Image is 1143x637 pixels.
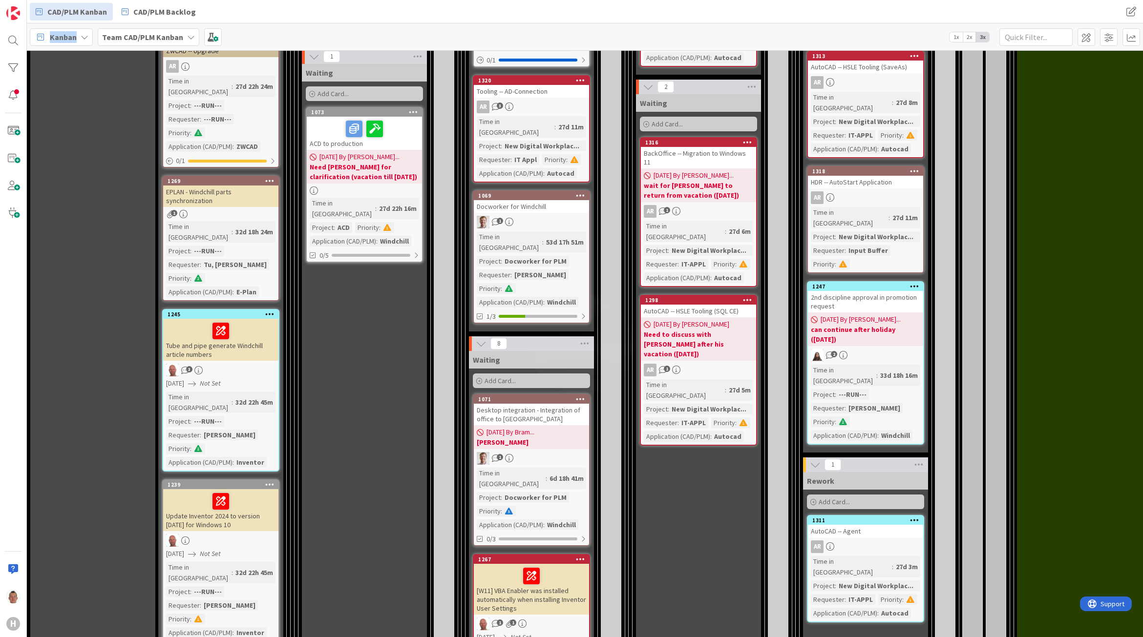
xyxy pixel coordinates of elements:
[477,506,501,516] div: Priority
[477,141,501,151] div: Project
[474,101,589,113] div: AR
[808,52,923,61] div: 1313
[811,349,824,362] img: KM
[102,32,183,42] b: Team CAD/PLM Kanban
[200,114,201,124] span: :
[307,117,422,150] div: ACD to production
[190,443,191,454] span: :
[542,154,566,165] div: Priority
[201,430,258,440] div: [PERSON_NAME]
[232,81,233,92] span: :
[497,103,503,109] span: 3
[201,259,269,270] div: Tu, [PERSON_NAME]
[811,130,845,141] div: Requester
[811,403,845,413] div: Requester
[166,430,200,440] div: Requester
[477,116,554,138] div: Time in [GEOGRAPHIC_DATA]
[166,457,233,468] div: Application (CAD/PLM)
[478,396,589,403] div: 1071
[166,221,232,243] div: Time in [GEOGRAPHIC_DATA]
[902,130,904,141] span: :
[812,283,923,290] div: 1247
[877,144,879,154] span: :
[233,457,234,468] span: :
[166,100,190,111] div: Project
[502,141,582,151] div: New Digital Workplac...
[811,191,824,204] div: AR
[234,287,259,297] div: E-Plan
[166,60,179,73] div: AR
[543,519,545,530] span: :
[808,291,923,312] div: 2nd discipline approval in promotion request
[166,287,233,297] div: Application (CAD/PLM)
[811,231,835,242] div: Project
[163,177,278,185] div: 1269
[474,216,589,228] div: BO
[474,191,589,213] div: 1069Docworker for Windchill
[163,534,278,547] div: RK
[477,168,543,179] div: Application (CAD/PLM)
[679,259,708,269] div: IT-APPL
[474,54,589,66] div: 0/1
[163,60,278,73] div: AR
[378,236,411,247] div: Windchill
[668,404,669,414] span: :
[845,130,846,141] span: :
[474,555,589,564] div: 1267
[811,365,876,386] div: Time in [GEOGRAPHIC_DATA]
[307,108,422,150] div: 1073ACD to production
[641,147,756,168] div: BackOffice -- Migration to Windows 11
[176,156,185,166] span: 0 / 1
[879,430,912,441] div: Windchill
[644,181,753,200] b: wait for [PERSON_NAME] to return from vacation ([DATE])
[190,100,191,111] span: :
[477,269,510,280] div: Requester
[510,154,512,165] span: :
[163,364,278,376] div: RK
[497,218,503,224] span: 1
[474,395,589,425] div: 1071Desktop integration - Integration of office to [GEOGRAPHIC_DATA]
[474,76,589,85] div: 1320
[171,210,177,216] span: 1
[477,519,543,530] div: Application (CAD/PLM)
[166,273,190,284] div: Priority
[725,226,726,237] span: :
[233,287,234,297] span: :
[310,236,376,247] div: Application (CAD/PLM)
[845,403,846,413] span: :
[807,281,924,445] a: 12472nd discipline approval in promotion request[DATE] By [PERSON_NAME]...can continue after holi...
[162,35,279,168] a: ZwCAD -- UpgradeARTime in [GEOGRAPHIC_DATA]:27d 22h 24mProject:---RUN---Requester:---RUN---Priori...
[645,297,756,304] div: 1298
[669,245,749,256] div: New Digital Workplac...
[166,416,190,427] div: Project
[835,259,836,269] span: :
[835,116,836,127] span: :
[162,176,279,301] a: 1269EPLAN - Windchill parts synchronizationTime in [GEOGRAPHIC_DATA]:32d 18h 24mProject:---RUN---...
[811,430,877,441] div: Application (CAD/PLM)
[477,231,542,253] div: Time in [GEOGRAPHIC_DATA]
[233,226,275,237] div: 32d 18h 24m
[640,137,757,287] a: 1316BackOffice -- Migration to Windows 11[DATE] By [PERSON_NAME]...wait for [PERSON_NAME] to retu...
[641,138,756,147] div: 1316
[808,61,923,73] div: AutoCAD -- HSLE Tooling (SaveAs)
[808,282,923,291] div: 1247
[726,226,753,237] div: 27d 6m
[808,52,923,73] div: 1313AutoCAD -- HSLE Tooling (SaveAs)
[878,370,920,381] div: 33d 18h 16m
[811,245,845,256] div: Requester
[712,431,744,442] div: Autocad
[545,168,577,179] div: Autocad
[474,452,589,465] div: BO
[163,177,278,207] div: 1269EPLAN - Windchill parts synchronization
[876,370,878,381] span: :
[835,389,836,400] span: :
[233,141,234,152] span: :
[200,549,221,558] i: Not Set
[644,417,677,428] div: Requester
[168,481,278,488] div: 1239
[163,319,278,361] div: Tube and pipe generate Windchill article numbers
[566,154,568,165] span: :
[21,1,44,13] span: Support
[478,77,589,84] div: 1320
[811,259,835,269] div: Priority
